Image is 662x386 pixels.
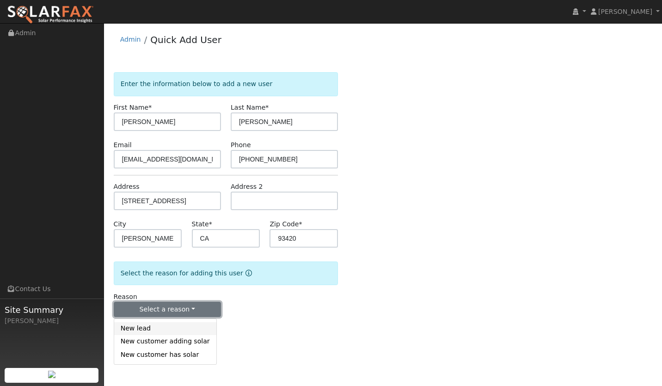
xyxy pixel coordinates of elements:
[299,220,302,228] span: Required
[243,269,252,277] a: Reason for new user
[114,292,137,302] label: Reason
[148,104,152,111] span: Required
[265,104,269,111] span: Required
[231,103,269,112] label: Last Name
[114,140,132,150] label: Email
[114,72,338,96] div: Enter the information below to add a new user
[114,335,216,348] a: New customer adding solar
[120,36,141,43] a: Admin
[114,182,140,192] label: Address
[231,140,251,150] label: Phone
[114,348,216,361] a: New customer has solar
[270,219,302,229] label: Zip Code
[150,34,221,45] a: Quick Add User
[598,8,652,15] span: [PERSON_NAME]
[114,103,152,112] label: First Name
[114,322,216,335] a: New lead
[192,219,212,229] label: State
[209,220,212,228] span: Required
[48,371,55,378] img: retrieve
[114,302,221,318] button: Select a reason
[114,261,338,285] div: Select the reason for adding this user
[231,182,263,192] label: Address 2
[5,316,99,326] div: [PERSON_NAME]
[5,304,99,316] span: Site Summary
[7,5,94,25] img: SolarFax
[114,219,127,229] label: City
